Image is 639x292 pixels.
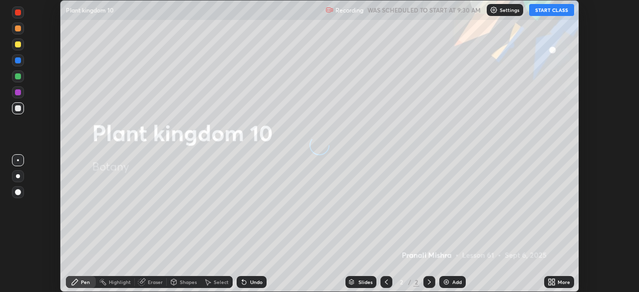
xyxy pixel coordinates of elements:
button: START CLASS [529,4,574,16]
div: Shapes [180,280,197,285]
div: / [408,279,411,285]
div: Slides [358,280,372,285]
img: class-settings-icons [490,6,498,14]
img: recording.375f2c34.svg [325,6,333,14]
div: 2 [396,279,406,285]
h5: WAS SCHEDULED TO START AT 9:30 AM [367,5,481,14]
p: Settings [500,7,519,12]
p: Plant kingdom 10 [66,6,114,14]
div: Highlight [109,280,131,285]
div: 2 [413,278,419,287]
div: Select [214,280,229,285]
div: More [558,280,570,285]
div: Add [452,280,462,285]
div: Undo [250,280,263,285]
div: Pen [81,280,90,285]
div: Eraser [148,280,163,285]
p: Recording [335,6,363,14]
img: add-slide-button [442,278,450,286]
